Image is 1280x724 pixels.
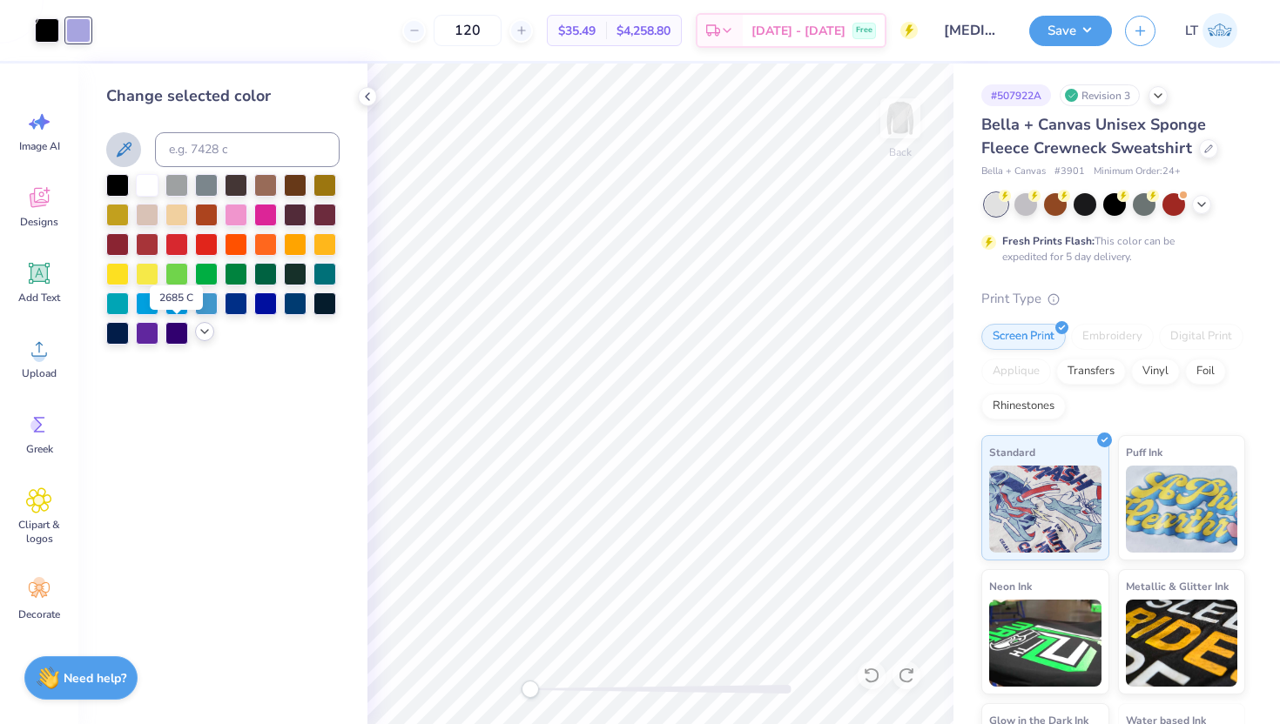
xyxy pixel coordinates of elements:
input: Untitled Design [931,13,1016,48]
div: 2685 C [150,285,203,310]
span: Upload [22,366,57,380]
span: LT [1185,21,1198,41]
span: Minimum Order: 24 + [1094,164,1181,179]
span: Free [856,24,872,37]
a: LT [1177,13,1245,48]
div: # 507922A [981,84,1051,106]
input: e.g. 7428 c [155,132,340,167]
div: Applique [981,359,1051,385]
div: Digital Print [1159,324,1243,350]
img: Puff Ink [1126,466,1238,553]
button: Save [1029,16,1112,46]
strong: Need help? [64,670,126,687]
input: – – [434,15,502,46]
span: Greek [26,442,53,456]
img: Neon Ink [989,600,1101,687]
div: Foil [1185,359,1226,385]
div: Transfers [1056,359,1126,385]
span: # 3901 [1054,164,1085,179]
div: This color can be expedited for 5 day delivery. [1002,233,1216,265]
img: Lauren Thompson [1203,13,1237,48]
img: Standard [989,466,1101,553]
span: Designs [20,215,58,229]
span: Neon Ink [989,577,1032,595]
span: Puff Ink [1126,443,1162,461]
strong: Fresh Prints Flash: [1002,234,1095,248]
img: Metallic & Glitter Ink [1126,600,1238,687]
div: Embroidery [1071,324,1154,350]
span: $35.49 [558,22,596,40]
div: Screen Print [981,324,1066,350]
span: [DATE] - [DATE] [751,22,845,40]
span: $4,258.80 [616,22,670,40]
span: Image AI [19,139,60,153]
span: Standard [989,443,1035,461]
span: Metallic & Glitter Ink [1126,577,1229,595]
div: Accessibility label [522,680,539,698]
div: Rhinestones [981,393,1066,419]
div: Change selected color [106,84,340,108]
span: Bella + Canvas [981,164,1046,179]
span: Add Text [18,291,60,305]
div: Vinyl [1131,359,1180,385]
div: Print Type [981,289,1245,309]
span: Clipart & logos [10,518,68,546]
div: Revision 3 [1060,84,1140,106]
span: Decorate [18,607,60,621]
span: Bella + Canvas Unisex Sponge Fleece Crewneck Sweatshirt [981,114,1206,158]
